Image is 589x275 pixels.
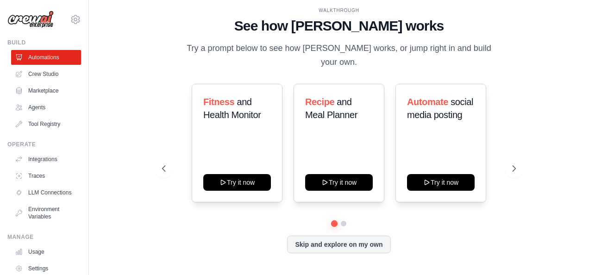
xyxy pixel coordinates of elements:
[203,174,271,191] button: Try it now
[11,67,81,81] a: Crew Studio
[203,97,261,120] span: and Health Monitor
[305,174,373,191] button: Try it now
[11,169,81,183] a: Traces
[305,97,357,120] span: and Meal Planner
[7,141,81,148] div: Operate
[7,39,81,46] div: Build
[11,244,81,259] a: Usage
[305,97,334,107] span: Recipe
[162,18,516,34] h1: See how [PERSON_NAME] works
[11,152,81,167] a: Integrations
[11,117,81,131] a: Tool Registry
[203,97,234,107] span: Fitness
[407,174,475,191] button: Try it now
[287,236,390,253] button: Skip and explore on my own
[11,50,81,65] a: Automations
[162,7,516,14] div: WALKTHROUGH
[407,97,473,120] span: social media posting
[183,42,495,69] p: Try a prompt below to see how [PERSON_NAME] works, or jump right in and build your own.
[407,97,448,107] span: Automate
[11,100,81,115] a: Agents
[11,83,81,98] a: Marketplace
[7,233,81,241] div: Manage
[7,11,54,28] img: Logo
[11,185,81,200] a: LLM Connections
[11,202,81,224] a: Environment Variables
